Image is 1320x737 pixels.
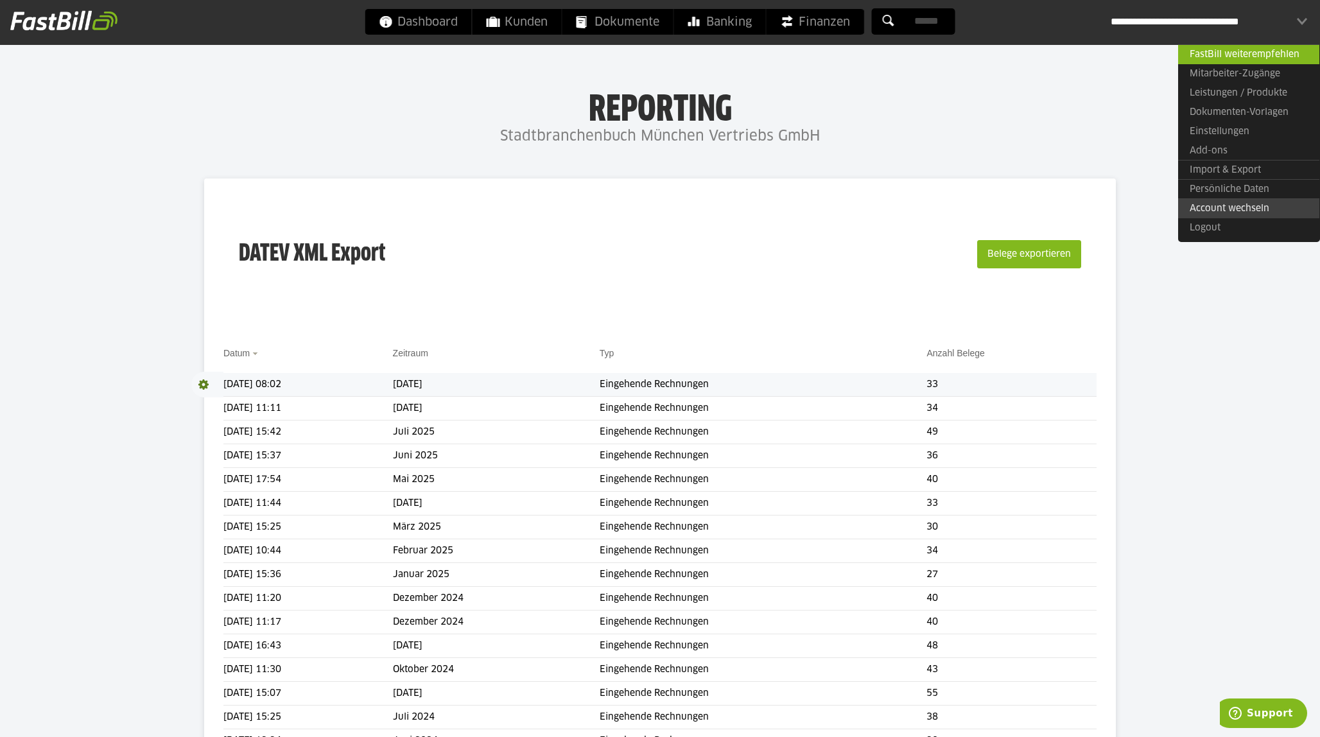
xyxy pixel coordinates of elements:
[239,213,385,295] h3: DATEV XML Export
[926,516,1096,539] td: 30
[393,397,600,421] td: [DATE]
[1178,198,1319,218] a: Account wechseln
[600,516,927,539] td: Eingehende Rechnungen
[688,9,752,35] span: Banking
[926,658,1096,682] td: 43
[926,397,1096,421] td: 34
[128,91,1192,124] h1: Reporting
[1178,179,1319,199] a: Persönliche Daten
[379,9,458,35] span: Dashboard
[1178,64,1319,83] a: Mitarbeiter-Zugänge
[223,397,393,421] td: [DATE] 11:11
[926,587,1096,611] td: 40
[577,9,659,35] span: Dokumente
[1178,160,1319,180] a: Import & Export
[487,9,548,35] span: Kunden
[562,9,673,35] a: Dokumente
[223,373,393,397] td: [DATE] 08:02
[926,421,1096,444] td: 49
[393,539,600,563] td: Februar 2025
[223,468,393,492] td: [DATE] 17:54
[393,373,600,397] td: [DATE]
[223,492,393,516] td: [DATE] 11:44
[926,539,1096,563] td: 34
[600,563,927,587] td: Eingehende Rechnungen
[600,373,927,397] td: Eingehende Rechnungen
[223,587,393,611] td: [DATE] 11:20
[600,634,927,658] td: Eingehende Rechnungen
[393,348,428,358] a: Zeitraum
[926,563,1096,587] td: 27
[600,587,927,611] td: Eingehende Rechnungen
[393,587,600,611] td: Dezember 2024
[10,10,117,31] img: fastbill_logo_white.png
[926,492,1096,516] td: 33
[1178,218,1319,238] a: Logout
[600,444,927,468] td: Eingehende Rechnungen
[926,682,1096,706] td: 55
[223,706,393,729] td: [DATE] 15:25
[473,9,562,35] a: Kunden
[767,9,864,35] a: Finanzen
[600,348,614,358] a: Typ
[1178,103,1319,122] a: Dokumenten-Vorlagen
[926,706,1096,729] td: 38
[600,682,927,706] td: Eingehende Rechnungen
[393,468,600,492] td: Mai 2025
[600,658,927,682] td: Eingehende Rechnungen
[223,611,393,634] td: [DATE] 11:17
[977,240,1081,268] button: Belege exportieren
[600,421,927,444] td: Eingehende Rechnungen
[393,611,600,634] td: Dezember 2024
[393,421,600,444] td: Juli 2025
[926,468,1096,492] td: 40
[1178,141,1319,160] a: Add-ons
[674,9,766,35] a: Banking
[393,634,600,658] td: [DATE]
[223,516,393,539] td: [DATE] 15:25
[926,373,1096,397] td: 33
[393,444,600,468] td: Juni 2025
[393,516,600,539] td: März 2025
[223,563,393,587] td: [DATE] 15:36
[926,634,1096,658] td: 48
[365,9,472,35] a: Dashboard
[926,348,984,358] a: Anzahl Belege
[600,611,927,634] td: Eingehende Rechnungen
[393,706,600,729] td: Juli 2024
[223,634,393,658] td: [DATE] 16:43
[1178,44,1319,64] a: FastBill weiterempfehlen
[223,658,393,682] td: [DATE] 11:30
[223,682,393,706] td: [DATE] 15:07
[252,352,261,355] img: sort_desc.gif
[223,348,250,358] a: Datum
[926,611,1096,634] td: 40
[600,397,927,421] td: Eingehende Rechnungen
[393,682,600,706] td: [DATE]
[600,492,927,516] td: Eingehende Rechnungen
[600,468,927,492] td: Eingehende Rechnungen
[223,539,393,563] td: [DATE] 10:44
[1178,122,1319,141] a: Einstellungen
[1220,698,1307,731] iframe: Öffnet ein Widget, in dem Sie weitere Informationen finden
[223,421,393,444] td: [DATE] 15:42
[1178,83,1319,103] a: Leistungen / Produkte
[393,658,600,682] td: Oktober 2024
[223,444,393,468] td: [DATE] 15:37
[393,563,600,587] td: Januar 2025
[781,9,850,35] span: Finanzen
[926,444,1096,468] td: 36
[393,492,600,516] td: [DATE]
[600,706,927,729] td: Eingehende Rechnungen
[600,539,927,563] td: Eingehende Rechnungen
